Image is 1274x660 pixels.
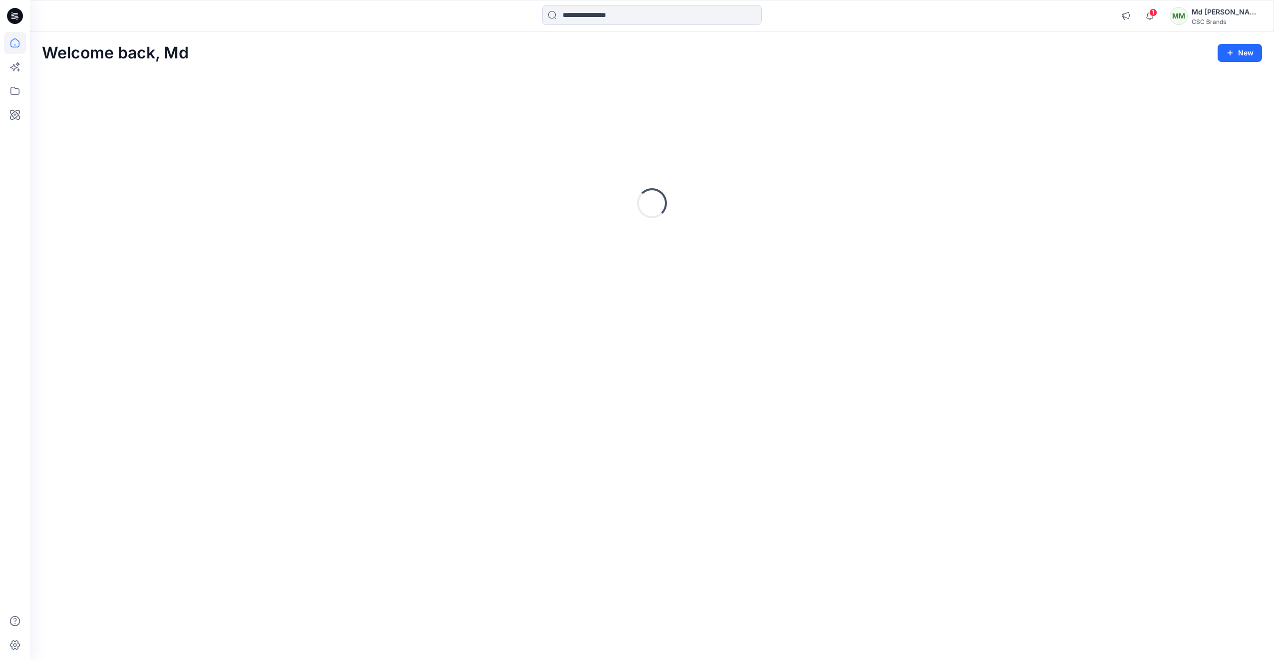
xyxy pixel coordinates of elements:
div: MM [1170,7,1188,25]
button: New [1218,44,1262,62]
span: 1 [1149,8,1157,16]
div: CSC Brands [1192,18,1262,25]
div: Md [PERSON_NAME] [1192,6,1262,18]
h2: Welcome back, Md [42,44,189,62]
